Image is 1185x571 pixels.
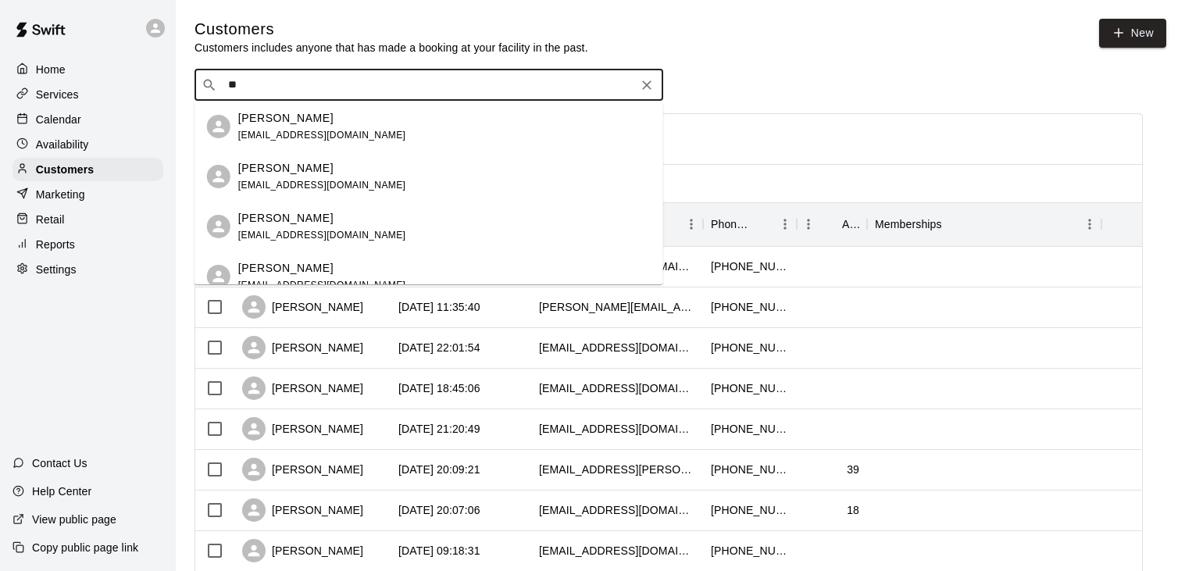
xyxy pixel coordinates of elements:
[12,83,163,106] a: Services
[711,299,789,315] div: +16155562030
[711,502,789,518] div: +15029388204
[539,502,695,518] div: sidcrowe07@gmail.com
[847,502,859,518] div: 18
[711,259,789,274] div: +17024186180
[195,19,588,40] h5: Customers
[773,212,797,236] button: Menu
[680,212,703,236] button: Menu
[242,498,363,522] div: [PERSON_NAME]
[398,421,480,437] div: 2025-08-09 21:20:49
[711,543,789,559] div: +15023457578
[12,133,163,156] a: Availability
[36,237,75,252] p: Reports
[238,129,406,140] span: [EMAIL_ADDRESS][DOMAIN_NAME]
[820,213,842,235] button: Sort
[32,484,91,499] p: Help Center
[12,233,163,256] a: Reports
[1099,19,1166,48] a: New
[875,202,942,246] div: Memberships
[867,202,1101,246] div: Memberships
[195,40,588,55] p: Customers includes anyone that has made a booking at your facility in the past.
[195,70,663,101] div: Search customers by name or email
[238,209,334,226] p: [PERSON_NAME]
[398,340,480,355] div: 2025-08-10 22:01:54
[842,202,859,246] div: Age
[32,540,138,555] p: Copy public page link
[36,262,77,277] p: Settings
[711,340,789,355] div: +15027777831
[711,462,789,477] div: +12702821418
[398,543,480,559] div: 2025-08-07 09:18:31
[751,213,773,235] button: Sort
[207,215,230,238] div: David Oliver
[238,259,334,276] p: [PERSON_NAME]
[242,539,363,562] div: [PERSON_NAME]
[238,159,334,176] p: [PERSON_NAME]
[242,377,363,400] div: [PERSON_NAME]
[797,202,867,246] div: Age
[36,62,66,77] p: Home
[711,421,789,437] div: +15023877064
[36,112,81,127] p: Calendar
[1078,212,1101,236] button: Menu
[636,74,658,96] button: Clear
[539,340,695,355] div: yurikokinnard853@gmail.com
[238,179,406,190] span: [EMAIL_ADDRESS][DOMAIN_NAME]
[703,202,797,246] div: Phone Number
[711,380,789,396] div: +15134629775
[12,183,163,206] a: Marketing
[12,108,163,131] a: Calendar
[242,336,363,359] div: [PERSON_NAME]
[207,265,230,288] div: Travis Morales
[539,543,695,559] div: mattspencer12@yahoo.com
[398,502,480,518] div: 2025-08-07 20:07:06
[398,462,480,477] div: 2025-08-07 20:09:21
[36,137,89,152] p: Availability
[36,162,94,177] p: Customers
[12,158,163,181] a: Customers
[238,109,334,126] p: [PERSON_NAME]
[238,229,406,240] span: [EMAIL_ADDRESS][DOMAIN_NAME]
[207,165,230,188] div: Matthew Thomas
[531,202,703,246] div: Email
[32,512,116,527] p: View public page
[711,202,751,246] div: Phone Number
[398,380,480,396] div: 2025-08-10 18:45:06
[12,208,163,231] a: Retail
[847,462,859,477] div: 39
[36,87,79,102] p: Services
[32,455,87,471] p: Contact Us
[942,213,964,235] button: Sort
[539,380,695,396] div: casamcguz@gmail.com
[238,279,406,290] span: [EMAIL_ADDRESS][DOMAIN_NAME]
[242,295,363,319] div: [PERSON_NAME]
[242,458,363,481] div: [PERSON_NAME]
[539,421,695,437] div: mikenorth40218@gmail.com
[797,212,820,236] button: Menu
[36,187,85,202] p: Marketing
[539,299,695,315] div: stanton.jacob@gmail.com
[36,212,65,227] p: Retail
[539,462,695,477] div: bharat.jasti@gmail.com
[12,258,163,281] a: Settings
[242,417,363,441] div: [PERSON_NAME]
[12,58,163,81] a: Home
[398,299,480,315] div: 2025-08-11 11:35:40
[207,115,230,138] div: Andrea Pena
